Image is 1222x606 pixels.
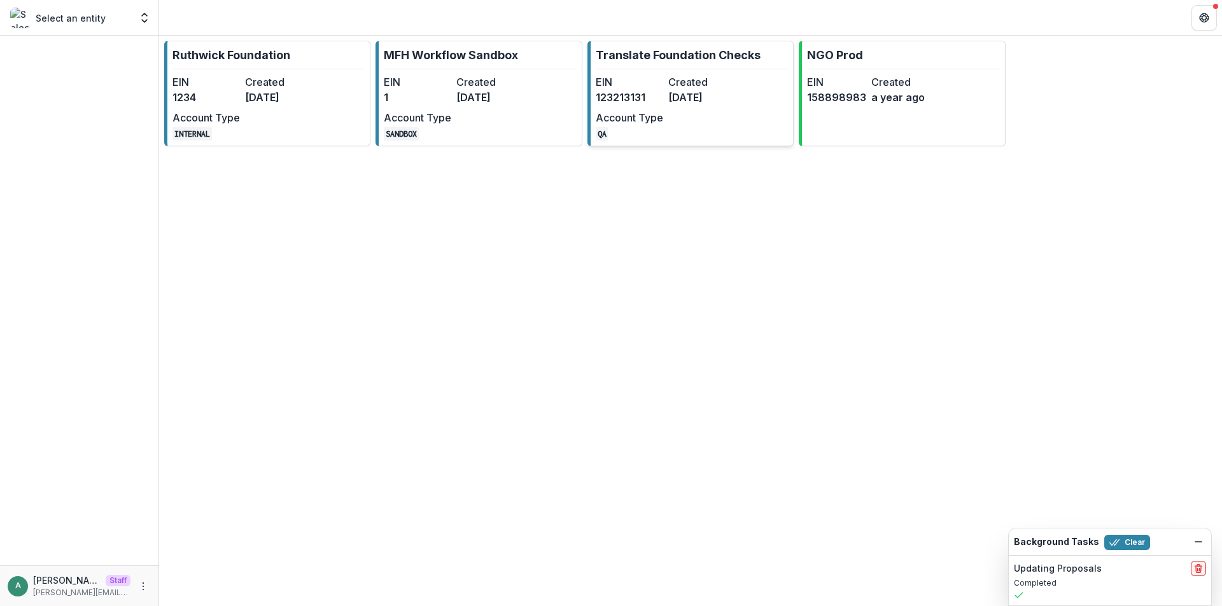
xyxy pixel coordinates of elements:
[172,46,290,64] p: Ruthwick Foundation
[596,74,663,90] dt: EIN
[1104,535,1150,550] button: Clear
[799,41,1005,146] a: NGO ProdEIN158898983Createda year ago
[871,74,931,90] dt: Created
[33,587,130,598] p: [PERSON_NAME][EMAIL_ADDRESS][DOMAIN_NAME]
[1191,5,1217,31] button: Get Help
[1191,534,1206,549] button: Dismiss
[245,74,313,90] dt: Created
[456,74,524,90] dt: Created
[172,90,240,105] dd: 1234
[587,41,794,146] a: Translate Foundation ChecksEIN123213131Created[DATE]Account TypeQA
[172,74,240,90] dt: EIN
[172,110,240,125] dt: Account Type
[596,90,663,105] dd: 123213131
[1014,563,1102,574] h2: Updating Proposals
[10,8,31,28] img: Select an entity
[668,90,736,105] dd: [DATE]
[456,90,524,105] dd: [DATE]
[15,582,21,590] div: anveet@trytemelio.com
[384,90,451,105] dd: 1
[136,579,151,594] button: More
[33,574,101,587] p: [PERSON_NAME][EMAIL_ADDRESS][DOMAIN_NAME]
[596,110,663,125] dt: Account Type
[36,11,106,25] p: Select an entity
[1191,561,1206,576] button: delete
[376,41,582,146] a: MFH Workflow SandboxEIN1Created[DATE]Account TypeSANDBOX
[172,127,212,141] code: INTERNAL
[807,74,866,90] dt: EIN
[106,575,130,586] p: Staff
[384,74,451,90] dt: EIN
[596,46,761,64] p: Translate Foundation Checks
[384,110,451,125] dt: Account Type
[164,41,370,146] a: Ruthwick FoundationEIN1234Created[DATE]Account TypeINTERNAL
[136,5,153,31] button: Open entity switcher
[1014,537,1099,547] h2: Background Tasks
[384,46,518,64] p: MFH Workflow Sandbox
[807,46,863,64] p: NGO Prod
[1014,577,1206,589] p: Completed
[245,90,313,105] dd: [DATE]
[807,90,866,105] dd: 158898983
[596,127,608,141] code: QA
[871,90,931,105] dd: a year ago
[668,74,736,90] dt: Created
[384,127,419,141] code: SANDBOX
